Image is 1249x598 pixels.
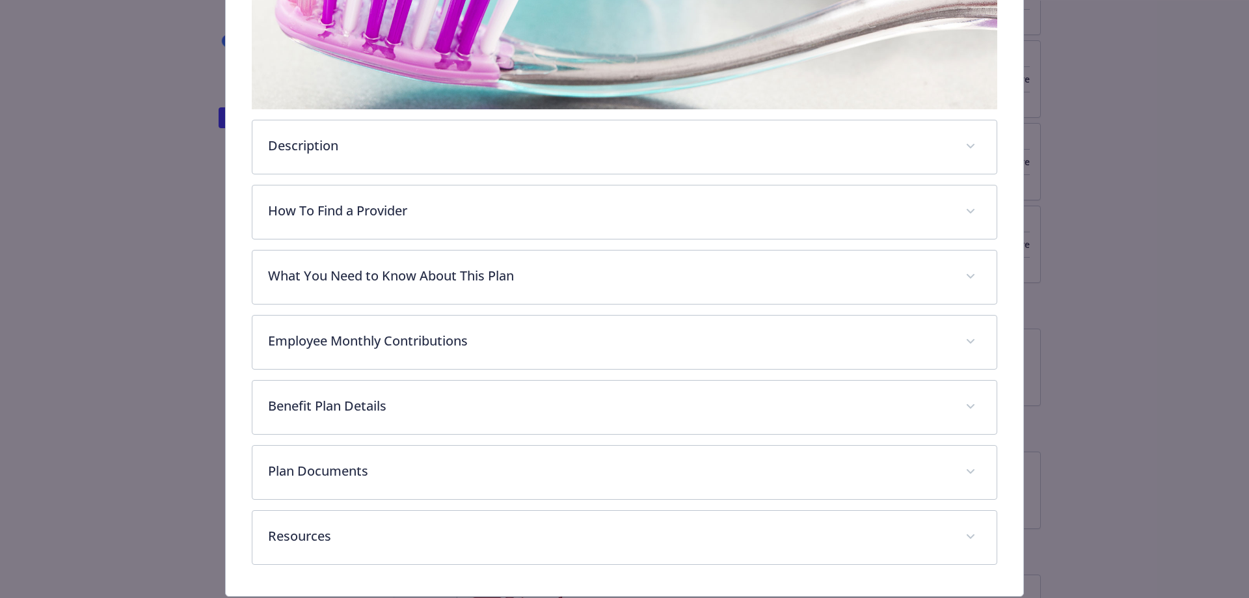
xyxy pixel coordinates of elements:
div: Plan Documents [252,446,997,499]
p: How To Find a Provider [268,201,950,221]
div: What You Need to Know About This Plan [252,251,997,304]
p: Resources [268,526,950,546]
p: Plan Documents [268,461,950,481]
div: Description [252,120,997,174]
div: Employee Monthly Contributions [252,316,997,369]
p: What You Need to Know About This Plan [268,266,950,286]
div: Resources [252,511,997,564]
p: Description [268,136,950,156]
p: Benefit Plan Details [268,396,950,416]
p: Employee Monthly Contributions [268,331,950,351]
div: Benefit Plan Details [252,381,997,434]
div: How To Find a Provider [252,185,997,239]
